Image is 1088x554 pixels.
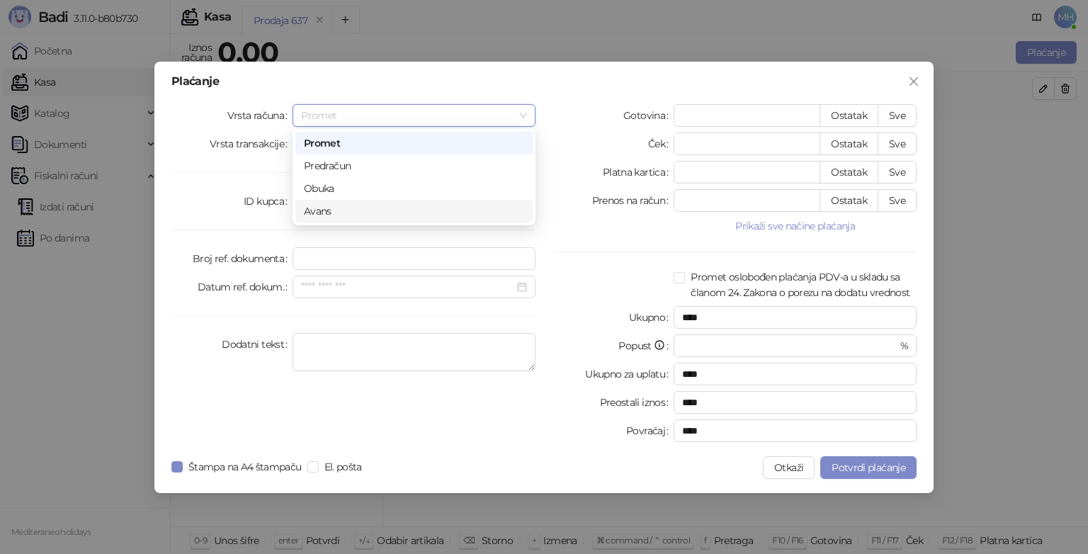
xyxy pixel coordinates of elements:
[193,247,293,270] label: Broj ref. dokumenta
[629,306,674,329] label: Ukupno
[227,104,293,127] label: Vrsta računa
[603,161,674,183] label: Platna kartica
[908,76,919,87] span: close
[293,247,535,270] input: Broj ref. dokumenta
[295,177,533,200] div: Obuka
[600,391,674,414] label: Preostali iznos
[295,132,533,154] div: Promet
[820,161,878,183] button: Ostatak
[592,189,674,212] label: Prenos na račun
[878,161,917,183] button: Sve
[319,459,368,475] span: El. pošta
[878,189,917,212] button: Sve
[293,333,535,371] textarea: Dodatni tekst
[295,154,533,177] div: Predračun
[171,76,917,87] div: Plaćanje
[210,132,293,155] label: Vrsta transakcije
[878,132,917,155] button: Sve
[832,461,905,474] span: Potvrdi plaćanje
[301,105,527,126] span: Promet
[902,76,925,87] span: Zatvori
[304,158,524,174] div: Predračun
[674,217,917,234] button: Prikaži sve načine plaćanja
[820,104,878,127] button: Ostatak
[304,203,524,219] div: Avans
[902,70,925,93] button: Close
[304,181,524,196] div: Obuka
[183,459,307,475] span: Štampa na A4 štampaču
[301,279,514,295] input: Datum ref. dokum.
[244,190,293,213] label: ID kupca
[626,419,674,442] label: Povraćaj
[878,104,917,127] button: Sve
[295,200,533,222] div: Avans
[820,132,878,155] button: Ostatak
[685,269,917,300] span: Promet oslobođen plaćanja PDV-a u skladu sa članom 24. Zakona o porezu na dodatu vrednost
[623,104,674,127] label: Gotovina
[763,456,815,479] button: Otkaži
[198,276,293,298] label: Datum ref. dokum.
[304,135,524,151] div: Promet
[820,189,878,212] button: Ostatak
[820,456,917,479] button: Potvrdi plaćanje
[222,333,293,356] label: Dodatni tekst
[585,363,674,385] label: Ukupno za uplatu
[648,132,674,155] label: Ček
[618,334,674,357] label: Popust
